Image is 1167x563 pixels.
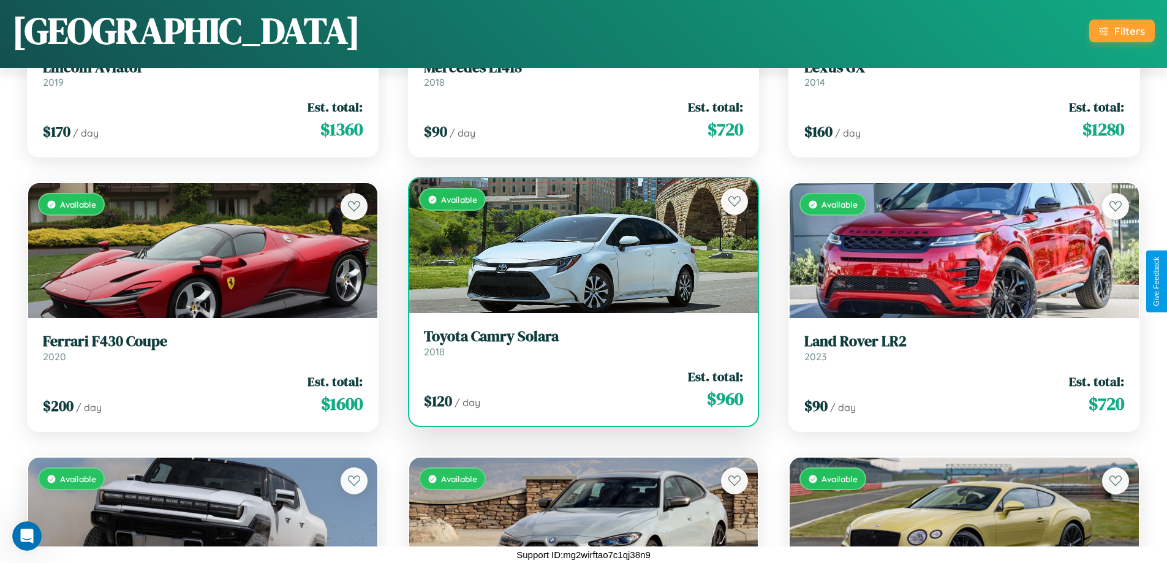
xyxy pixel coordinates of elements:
span: 2018 [424,346,445,358]
span: / day [450,127,475,139]
span: Available [821,474,858,484]
div: Filters [1114,25,1145,37]
a: Lexus GX2014 [804,59,1124,89]
span: $ 170 [43,121,70,142]
span: 2023 [804,350,826,363]
h3: Toyota Camry Solara [424,328,744,346]
span: $ 120 [424,391,452,411]
span: / day [830,401,856,414]
span: $ 1600 [321,391,363,416]
span: / day [76,401,102,414]
span: / day [835,127,861,139]
span: 2020 [43,350,66,363]
a: Mercedes L14182018 [424,59,744,89]
h1: [GEOGRAPHIC_DATA] [12,6,360,56]
span: / day [455,396,480,409]
h3: Land Rover LR2 [804,333,1124,350]
a: Toyota Camry Solara2018 [424,328,744,358]
p: Support ID: mg2wirftao7c1qj38n9 [516,546,650,563]
span: $ 200 [43,396,74,416]
button: Filters [1089,20,1155,42]
span: $ 1360 [320,117,363,142]
span: $ 720 [1089,391,1124,416]
span: Est. total: [308,372,363,390]
iframe: Intercom live chat [12,521,42,551]
span: Est. total: [1069,98,1124,116]
a: Land Rover LR22023 [804,333,1124,363]
span: $ 960 [707,387,743,411]
span: 2019 [43,76,64,88]
div: Give Feedback [1152,257,1161,306]
span: $ 90 [424,121,447,142]
span: Est. total: [1069,372,1124,390]
a: Ferrari F430 Coupe2020 [43,333,363,363]
h3: Ferrari F430 Coupe [43,333,363,350]
span: 2014 [804,76,825,88]
span: $ 1280 [1082,117,1124,142]
span: Est. total: [688,368,743,385]
span: / day [73,127,99,139]
span: Available [60,474,96,484]
span: Available [60,199,96,210]
span: Est. total: [308,98,363,116]
span: $ 720 [708,117,743,142]
span: $ 160 [804,121,833,142]
span: $ 90 [804,396,828,416]
span: 2018 [424,76,445,88]
a: Lincoln Aviator2019 [43,59,363,89]
span: Available [441,474,477,484]
span: Available [821,199,858,210]
span: Available [441,194,477,205]
span: Est. total: [688,98,743,116]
